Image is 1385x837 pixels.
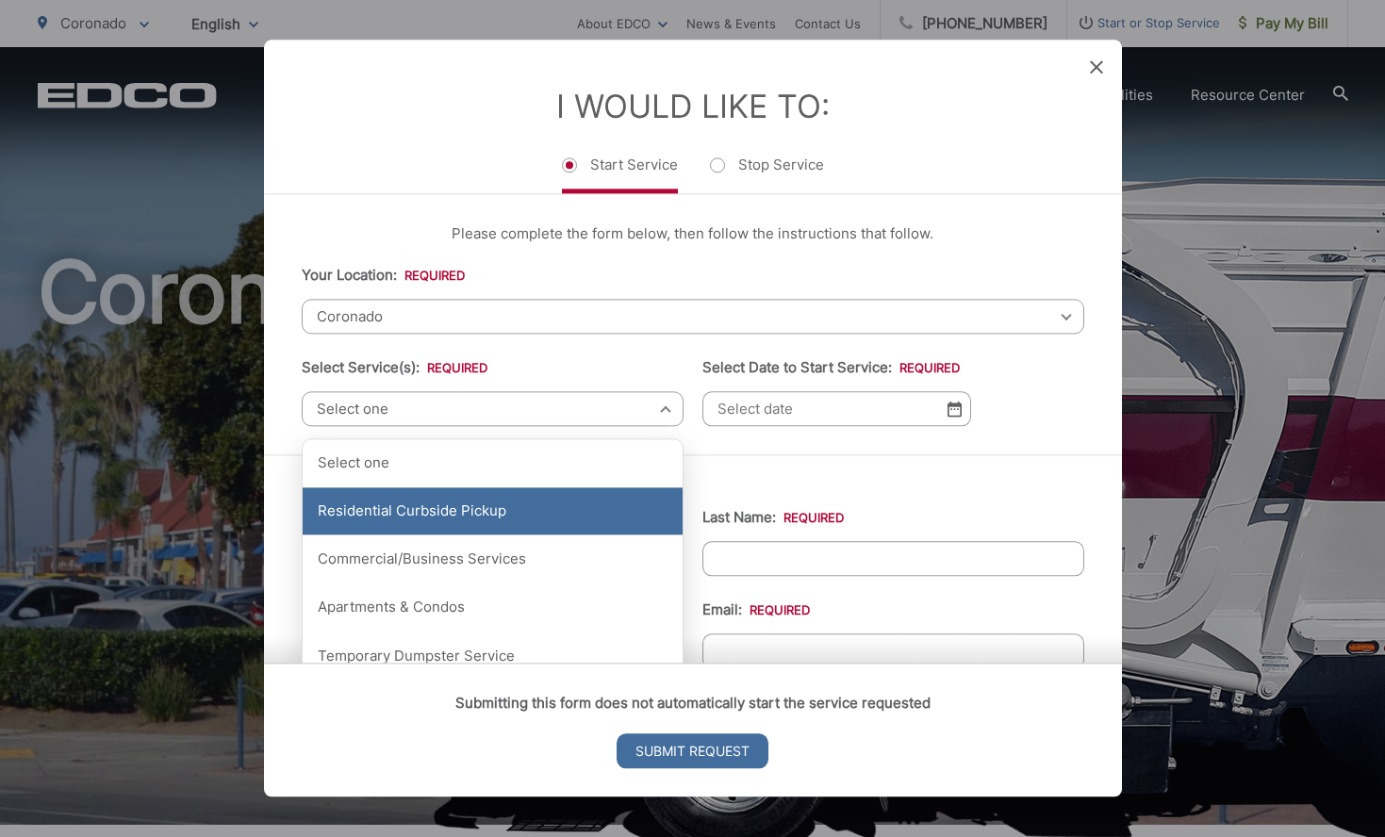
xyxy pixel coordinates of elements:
div: Commercial/Business Services [303,536,683,583]
label: Email: [702,601,810,618]
label: Select Service(s): [302,359,487,376]
label: I Would Like To: [556,87,830,125]
label: Your Location: [302,267,465,284]
label: Start Service [562,156,678,193]
div: Apartments & Condos [303,584,683,632]
strong: Submitting this form does not automatically start the service requested [455,695,931,713]
label: Select Date to Start Service: [702,359,960,376]
label: Stop Service [710,156,824,193]
label: Last Name: [702,509,844,526]
img: Select date [948,401,962,417]
input: Select date [702,391,971,426]
input: Submit Request [617,734,768,769]
p: Please complete the form below, then follow the instructions that follow. [302,222,1084,245]
span: Select one [302,391,684,426]
div: Select one [303,439,683,486]
div: Residential Curbside Pickup [303,488,683,535]
div: Temporary Dumpster Service [303,632,683,680]
span: Coronado [302,299,1084,334]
